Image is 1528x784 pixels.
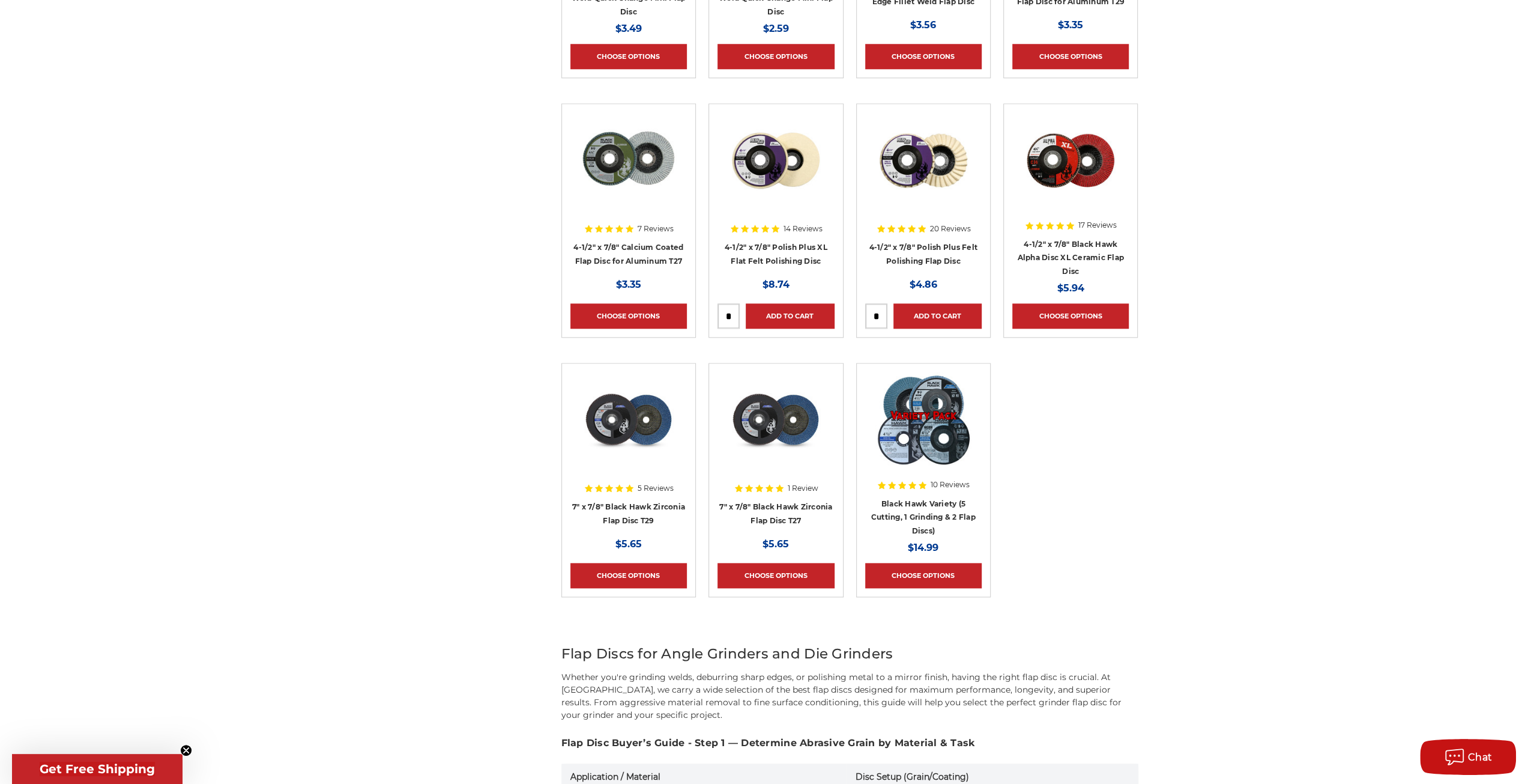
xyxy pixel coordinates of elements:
[762,538,789,550] span: $5.65
[616,279,641,290] span: $3.35
[871,499,976,535] a: Black Hawk Variety (5 Cutting, 1 Grinding & 2 Flap Discs)
[865,44,982,69] a: Choose Options
[875,372,971,468] img: Black Hawk Variety (5 Cutting, 1 Grinding & 2 Flap Discs)
[746,303,834,329] a: Add to Cart
[1468,752,1493,763] span: Chat
[40,762,155,776] span: Get Free Shipping
[1420,739,1516,775] button: Chat
[717,44,834,69] a: Choose Options
[638,485,674,492] span: 5 Reviews
[1022,112,1119,208] img: 4.5" BHA Alpha Disc
[910,279,937,290] span: $4.86
[570,44,687,69] a: Choose Options
[615,23,642,34] span: $3.49
[570,563,687,588] a: Choose Options
[930,225,971,232] span: 20 Reviews
[908,542,938,553] span: $14.99
[12,754,183,784] div: Get Free ShippingClose teaser
[581,372,677,468] img: 7" x 7/8" Black Hawk Zirconia Flap Disc T29
[869,243,978,266] a: 4-1/2" x 7/8" Polish Plus Felt Polishing Flap Disc
[1012,303,1129,329] a: Choose Options
[728,372,824,468] img: 7 inch Zirconia flap disc
[573,243,683,266] a: 4-1/2" x 7/8" Calcium Coated Flap Disc for Aluminum T27
[865,563,982,588] a: Choose Options
[570,303,687,329] a: Choose Options
[561,643,1138,664] h2: Flap Discs for Angle Grinders and Die Grinders
[788,485,818,492] span: 1 Review
[1012,44,1129,69] a: Choose Options
[570,112,687,229] a: BHA 4-1/2" x 7/8" Aluminum Flap Disc
[561,671,1138,722] p: Whether you're grinding welds, deburring sharp edges, or polishing metal to a mirror finish, havi...
[865,112,982,229] a: buffing and polishing felt flap disc
[717,563,834,588] a: Choose Options
[763,23,789,34] span: $2.59
[1017,240,1124,276] a: 4-1/2" x 7/8" Black Hawk Alpha Disc XL Ceramic Flap Disc
[762,279,790,290] span: $8.74
[910,19,936,31] span: $3.56
[719,502,832,525] a: 7" x 7/8" Black Hawk Zirconia Flap Disc T27
[581,112,677,208] img: BHA 4-1/2" x 7/8" Aluminum Flap Disc
[725,243,827,266] a: 4-1/2" x 7/8" Polish Plus XL Flat Felt Polishing Disc
[875,112,971,208] img: buffing and polishing felt flap disc
[784,225,823,232] span: 14 Reviews
[1012,112,1129,229] a: 4.5" BHA Alpha Disc
[728,112,824,208] img: 4.5 inch extra thick felt disc
[717,372,834,488] a: 7 inch Zirconia flap disc
[615,538,642,550] span: $5.65
[1058,19,1083,31] span: $3.35
[865,372,982,488] a: Black Hawk Variety (5 Cutting, 1 Grinding & 2 Flap Discs)
[893,303,982,329] a: Add to Cart
[180,744,192,756] button: Close teaser
[561,736,1138,750] h3: Flap Disc Buyer’s Guide - Step 1 — Determine Abrasive Grain by Material & Task
[717,112,834,229] a: 4.5 inch extra thick felt disc
[570,372,687,488] a: 7" x 7/8" Black Hawk Zirconia Flap Disc T29
[638,225,674,232] span: 7 Reviews
[572,502,685,525] a: 7" x 7/8" Black Hawk Zirconia Flap Disc T29
[1057,282,1084,294] span: $5.94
